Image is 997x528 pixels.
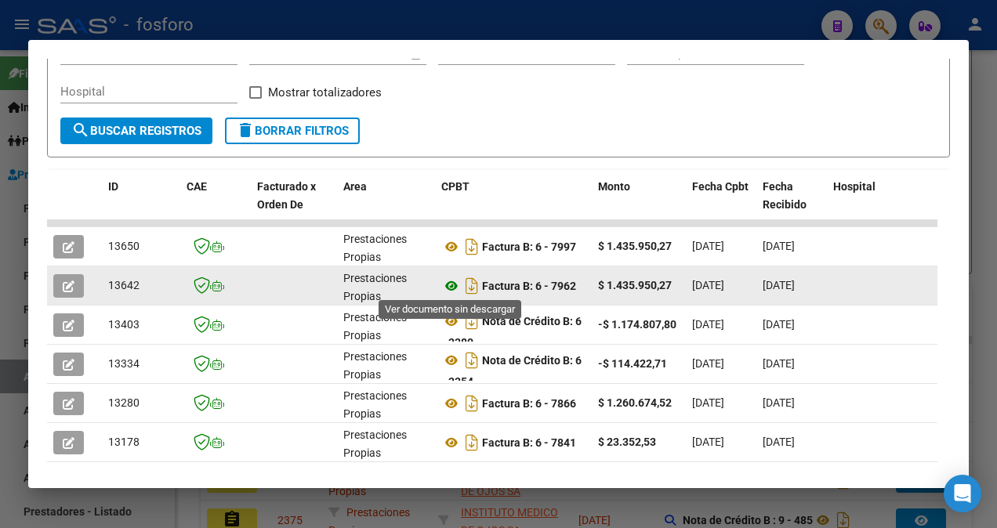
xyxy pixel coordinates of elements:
[108,279,140,291] span: 13642
[108,318,140,331] span: 13403
[462,273,482,298] i: Descargar documento
[763,318,795,331] span: [DATE]
[408,45,426,63] button: Open calendar
[692,240,724,252] span: [DATE]
[108,180,118,193] span: ID
[102,170,180,239] datatable-header-cell: ID
[692,318,724,331] span: [DATE]
[187,180,207,193] span: CAE
[686,170,756,239] datatable-header-cell: Fecha Cpbt
[462,469,482,494] i: Descargar documento
[756,170,827,239] datatable-header-cell: Fecha Recibido
[343,429,407,459] span: Prestaciones Propias
[763,436,795,448] span: [DATE]
[257,180,316,211] span: Facturado x Orden De
[251,170,337,239] datatable-header-cell: Facturado x Orden De
[763,357,795,370] span: [DATE]
[482,436,576,449] strong: Factura B: 6 - 7841
[337,170,435,239] datatable-header-cell: Area
[598,318,676,331] strong: -$ 1.174.807,80
[763,396,795,409] span: [DATE]
[108,396,140,409] span: 13280
[482,397,576,410] strong: Factura B: 6 - 7866
[343,272,407,302] span: Prestaciones Propias
[71,121,90,139] mat-icon: search
[343,180,367,193] span: Area
[180,170,251,239] datatable-header-cell: CAE
[692,357,724,370] span: [DATE]
[598,180,630,193] span: Monto
[462,309,482,334] i: Descargar documento
[343,233,407,263] span: Prestaciones Propias
[692,436,724,448] span: [DATE]
[60,118,212,144] button: Buscar Registros
[692,180,749,193] span: Fecha Cpbt
[108,240,140,252] span: 13650
[592,170,686,239] datatable-header-cell: Monto
[827,170,944,239] datatable-header-cell: Hospital
[598,396,672,409] strong: $ 1.260.674,52
[482,280,576,292] strong: Factura B: 6 - 7962
[108,357,140,370] span: 13334
[692,396,724,409] span: [DATE]
[462,430,482,455] i: Descargar documento
[225,118,360,144] button: Borrar Filtros
[598,436,656,448] strong: $ 23.352,53
[441,315,582,349] strong: Nota de Crédito B: 6 - 2380
[763,279,795,291] span: [DATE]
[462,391,482,416] i: Descargar documento
[944,475,981,512] div: Open Intercom Messenger
[462,348,482,373] i: Descargar documento
[692,279,724,291] span: [DATE]
[268,83,382,102] span: Mostrar totalizadores
[71,124,201,138] span: Buscar Registros
[435,170,592,239] datatable-header-cell: CPBT
[343,389,407,420] span: Prestaciones Propias
[763,240,795,252] span: [DATE]
[343,468,407,498] span: Prestaciones Propias
[598,279,672,291] strong: $ 1.435.950,27
[462,234,482,259] i: Descargar documento
[833,180,876,193] span: Hospital
[598,240,672,252] strong: $ 1.435.950,27
[108,436,140,448] span: 13178
[236,121,255,139] mat-icon: delete
[441,180,469,193] span: CPBT
[598,357,667,370] strong: -$ 114.422,71
[482,240,576,253] strong: Factura B: 6 - 7997
[763,180,807,211] span: Fecha Recibido
[343,311,407,342] span: Prestaciones Propias
[441,354,582,388] strong: Nota de Crédito B: 6 - 2354
[343,350,407,381] span: Prestaciones Propias
[236,124,349,138] span: Borrar Filtros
